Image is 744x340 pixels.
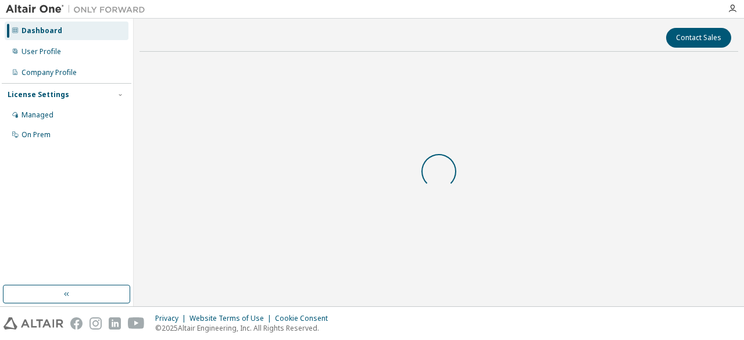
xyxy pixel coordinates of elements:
div: Company Profile [22,68,77,77]
div: Cookie Consent [275,314,335,323]
p: © 2025 Altair Engineering, Inc. All Rights Reserved. [155,323,335,333]
div: Privacy [155,314,189,323]
div: License Settings [8,90,69,99]
img: youtube.svg [128,317,145,330]
img: instagram.svg [90,317,102,330]
div: User Profile [22,47,61,56]
div: On Prem [22,130,51,139]
button: Contact Sales [666,28,731,48]
div: Dashboard [22,26,62,35]
img: altair_logo.svg [3,317,63,330]
div: Managed [22,110,53,120]
img: facebook.svg [70,317,83,330]
img: linkedin.svg [109,317,121,330]
img: Altair One [6,3,151,15]
div: Website Terms of Use [189,314,275,323]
